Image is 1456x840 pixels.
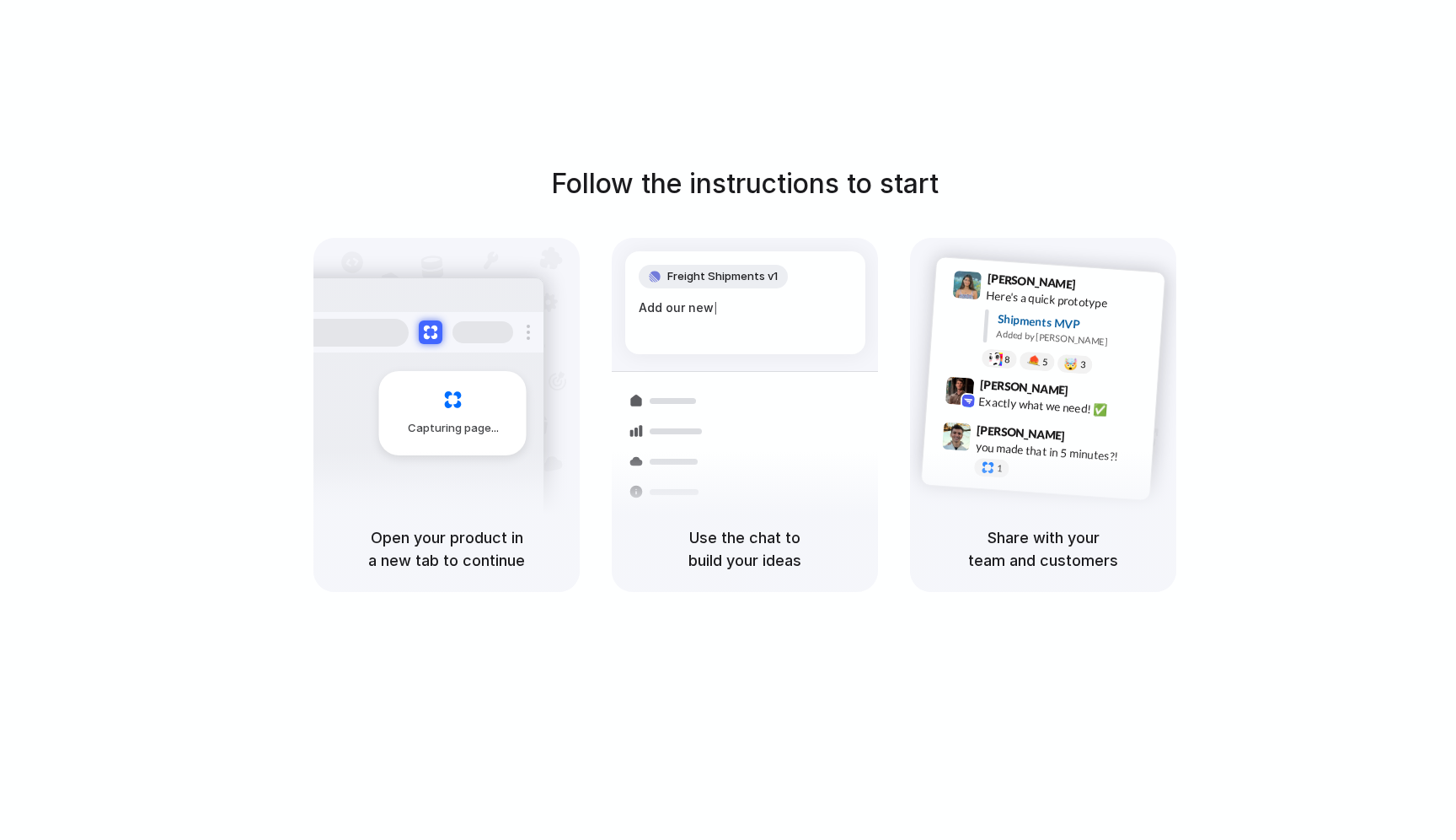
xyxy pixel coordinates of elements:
span: Capturing page [408,420,501,437]
div: Shipments MVP [997,310,1153,338]
div: Add our new [639,299,852,317]
div: you made that in 5 minutes?! [975,438,1143,466]
span: 9:47 AM [1070,428,1105,449]
span: Freight Shipments v1 [667,268,778,285]
h5: Share with your team and customers [930,526,1156,572]
span: 3 [1080,360,1086,369]
span: 1 [997,464,1003,473]
h1: Follow the instructions to start [551,164,939,204]
span: [PERSON_NAME] [979,375,1068,400]
span: 9:41 AM [1081,277,1116,298]
div: Here's a quick prototype [986,287,1154,315]
span: 8 [1004,355,1010,364]
div: 🤯 [1064,358,1079,370]
span: [PERSON_NAME] [977,421,1066,445]
h5: Use the chat to build your ideas [632,526,858,572]
div: Exactly what we need! ✅ [978,393,1147,422]
div: Added by [PERSON_NAME] [996,327,1151,352]
span: | [714,301,718,315]
span: 5 [1042,358,1048,367]
h5: Open your product in a new tab to continue [334,526,559,572]
span: [PERSON_NAME] [987,269,1076,293]
span: 9:42 AM [1073,384,1108,404]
